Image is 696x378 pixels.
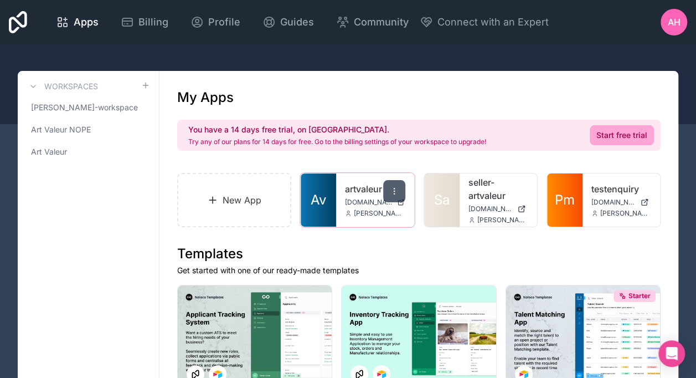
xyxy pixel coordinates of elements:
h2: You have a 14 days free trial, on [GEOGRAPHIC_DATA]. [188,124,486,135]
span: Profile [208,14,240,30]
a: Workspaces [27,80,98,93]
span: Art Valeur [31,146,67,157]
h1: My Apps [177,89,234,106]
span: [PERSON_NAME][EMAIL_ADDRESS][DOMAIN_NAME] [600,209,651,218]
button: Connect with an Expert [420,14,549,30]
a: seller-artvaleur [468,176,528,202]
a: [PERSON_NAME]-workspace [27,98,150,118]
span: [PERSON_NAME]-workspace [31,102,138,113]
a: Profile [182,10,249,34]
span: [PERSON_NAME][EMAIL_ADDRESS][DOMAIN_NAME] [477,216,528,224]
a: Guides [254,10,323,34]
a: New App [177,173,291,227]
a: Av [301,173,336,227]
span: Community [354,14,409,30]
a: testenquiry [591,182,651,196]
p: Try any of our plans for 14 days for free. Go to the billing settings of your workspace to upgrade! [188,137,486,146]
span: AH [668,16,680,29]
span: [DOMAIN_NAME] [591,198,636,207]
span: Av [311,191,326,209]
h1: Templates [177,245,661,263]
a: [DOMAIN_NAME] [345,198,405,207]
a: Sa [424,173,460,227]
span: [DOMAIN_NAME] [345,198,393,207]
a: [DOMAIN_NAME] [591,198,651,207]
span: Pm [555,191,575,209]
a: artvaleur [345,182,405,196]
div: Open Intercom Messenger [658,340,685,367]
span: Apps [74,14,99,30]
a: Start free trial [590,125,654,145]
a: [DOMAIN_NAME] [468,205,528,213]
span: Sa [434,191,450,209]
span: Guides [280,14,314,30]
a: Billing [112,10,177,34]
span: Billing [138,14,168,30]
a: Apps [47,10,107,34]
span: [PERSON_NAME][EMAIL_ADDRESS][DOMAIN_NAME] [354,209,405,218]
span: Art Valeur NOPE [31,124,91,135]
a: Art Valeur [27,142,150,162]
p: Get started with one of our ready-made templates [177,265,661,276]
a: Pm [547,173,582,227]
a: Art Valeur NOPE [27,120,150,140]
a: Community [327,10,417,34]
h3: Workspaces [44,81,98,92]
span: [DOMAIN_NAME] [468,205,513,213]
span: Connect with an Expert [437,14,549,30]
span: Starter [628,292,651,300]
